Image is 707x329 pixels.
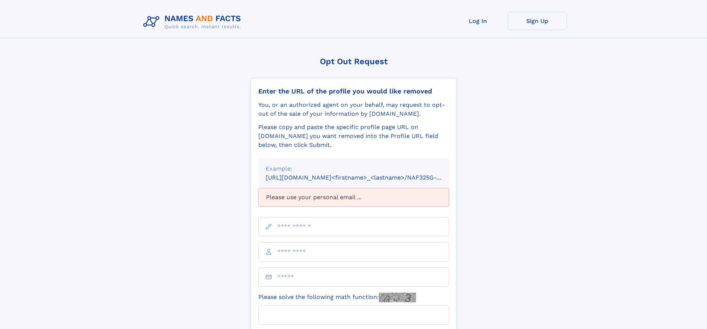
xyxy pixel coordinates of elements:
div: Please copy and paste the specific profile page URL on [DOMAIN_NAME] you want removed into the Pr... [258,123,449,149]
label: Please solve the following math function: [258,293,416,302]
div: Please use your personal email ... [258,188,449,207]
div: You, or an authorized agent on your behalf, may request to opt-out of the sale of your informatio... [258,101,449,118]
small: [URL][DOMAIN_NAME]<firstname>_<lastname>/NAF325G-xxxxxxxx [266,174,463,181]
div: Enter the URL of the profile you would like removed [258,87,449,95]
a: Log In [448,12,508,30]
a: Sign Up [508,12,567,30]
div: Opt Out Request [251,57,457,66]
div: Example: [266,164,442,173]
img: Logo Names and Facts [140,12,247,32]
